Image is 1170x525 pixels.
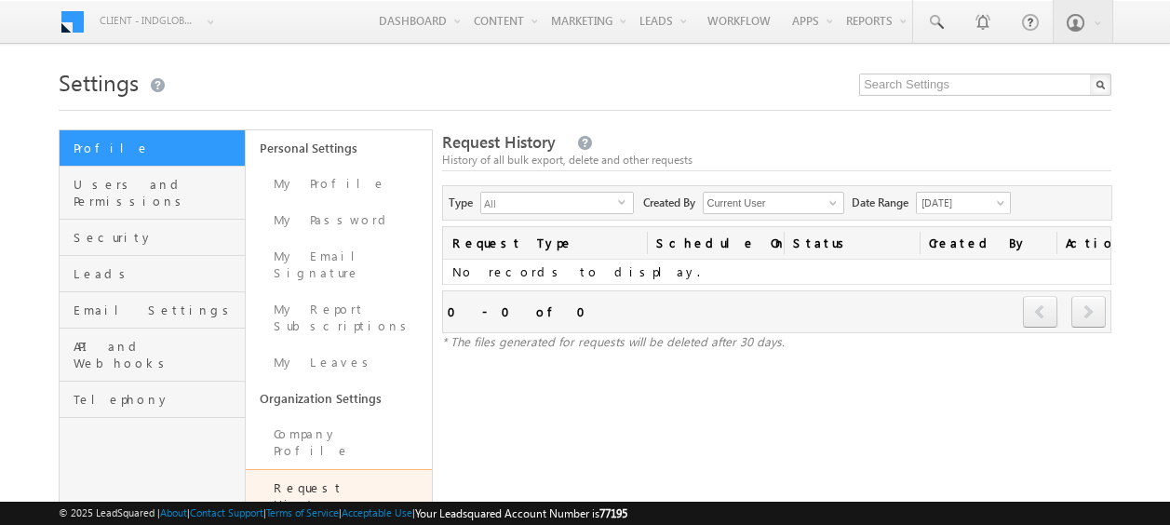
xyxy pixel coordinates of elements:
a: My Report Subscriptions [246,291,432,344]
a: Contact Support [190,506,263,518]
span: 77195 [599,506,627,520]
a: Profile [60,130,245,167]
a: Created By [920,227,1056,259]
span: * The files generated for requests will be deleted after 30 days. [442,333,785,349]
span: Actions [1056,227,1111,259]
span: Date Range [852,192,916,211]
span: Request History [442,131,556,153]
span: next [1071,296,1106,328]
a: Personal Settings [246,130,432,166]
a: API and Webhooks [60,329,245,382]
a: My Password [246,202,432,238]
a: Terms of Service [266,506,339,518]
div: 0 - 0 of 0 [448,301,597,322]
span: Leads [74,265,240,282]
span: Profile [74,140,240,156]
a: Security [60,220,245,256]
input: Type to Search [703,192,844,214]
a: Organization Settings [246,381,432,416]
span: © 2025 LeadSquared | | | | | [59,505,627,522]
a: Telephony [60,382,245,418]
span: Created By [643,192,703,211]
span: Type [449,192,480,211]
div: History of all bulk export, delete and other requests [442,152,1112,168]
a: My Email Signature [246,238,432,291]
a: Request Type [443,227,648,259]
span: Client - indglobal2 (77195) [100,11,197,30]
a: Request History [246,469,432,523]
span: [DATE] [917,195,1005,211]
td: No records to display. [443,260,1111,285]
a: Schedule On [647,227,783,259]
span: All [481,193,618,213]
a: Acceptable Use [342,506,412,518]
div: All [480,192,634,214]
a: Show All Items [819,194,842,212]
span: Telephony [74,391,240,408]
span: API and Webhooks [74,338,240,371]
span: prev [1023,296,1057,328]
a: Status [784,227,920,259]
a: Email Settings [60,292,245,329]
a: [DATE] [916,192,1011,214]
a: About [160,506,187,518]
span: Email Settings [74,302,240,318]
a: prev [1023,298,1058,328]
a: Users and Permissions [60,167,245,220]
input: Search Settings [859,74,1111,96]
a: Company Profile [246,416,432,469]
a: My Profile [246,166,432,202]
a: next [1071,298,1106,328]
a: My Leaves [246,344,432,381]
span: Security [74,229,240,246]
span: Your Leadsquared Account Number is [415,506,627,520]
span: Users and Permissions [74,176,240,209]
span: Settings [59,67,139,97]
span: select [618,197,633,206]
